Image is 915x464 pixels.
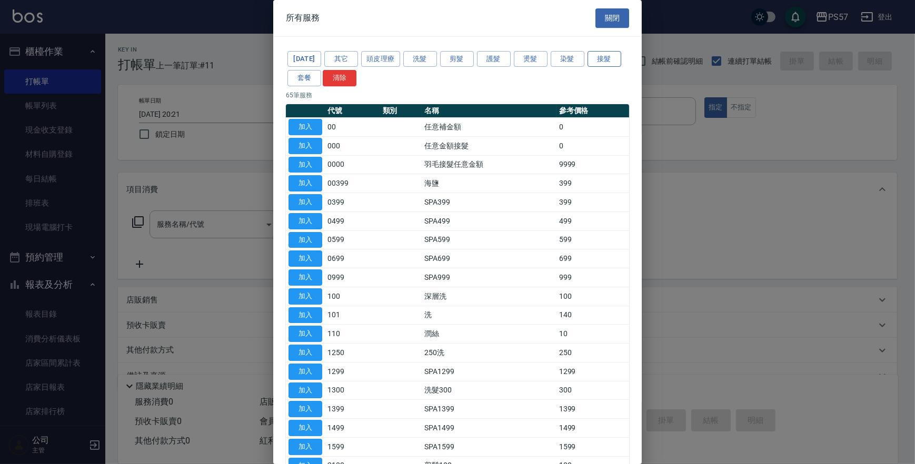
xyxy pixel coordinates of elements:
button: [DATE] [287,51,321,67]
td: 100 [325,287,380,306]
td: 599 [556,230,629,249]
td: SPA999 [422,268,556,287]
td: 00399 [325,174,380,193]
button: 加入 [289,250,322,267]
td: 1499 [556,419,629,438]
button: 加入 [289,439,322,455]
button: 接髮 [588,51,621,67]
td: SPA699 [422,249,556,268]
button: 加入 [289,157,322,173]
button: 加入 [289,213,322,229]
td: 0 [556,118,629,137]
td: SPA1399 [422,400,556,419]
td: 1599 [325,437,380,456]
button: 剪髮 [440,51,474,67]
td: 深層洗 [422,287,556,306]
td: 399 [556,174,629,193]
button: 加入 [289,364,322,380]
td: 140 [556,306,629,325]
button: 加入 [289,307,322,324]
button: 加入 [289,269,322,286]
td: 10 [556,325,629,344]
button: 洗髮 [403,51,437,67]
td: 0499 [325,211,380,230]
td: SPA1299 [422,362,556,381]
button: 套餐 [287,70,321,86]
td: 999 [556,268,629,287]
td: 300 [556,381,629,400]
td: 任意補金額 [422,118,556,137]
td: 110 [325,325,380,344]
td: SPA499 [422,211,556,230]
td: 399 [556,193,629,212]
button: 加入 [289,288,322,305]
td: 0699 [325,249,380,268]
td: 1299 [556,362,629,381]
button: 加入 [289,194,322,210]
td: 0 [556,136,629,155]
button: 加入 [289,119,322,135]
td: 羽毛接髮任意金額 [422,155,556,174]
td: SPA1599 [422,437,556,456]
td: 1399 [556,400,629,419]
th: 類別 [380,104,422,118]
td: 0000 [325,155,380,174]
button: 燙髮 [514,51,548,67]
td: 1299 [325,362,380,381]
td: 1599 [556,437,629,456]
button: 加入 [289,401,322,417]
button: 護髮 [477,51,511,67]
td: 海鹽 [422,174,556,193]
td: 9999 [556,155,629,174]
th: 名稱 [422,104,556,118]
td: 洗 [422,306,556,325]
td: SPA399 [422,193,556,212]
td: 499 [556,211,629,230]
button: 加入 [289,138,322,154]
td: 250洗 [422,344,556,362]
th: 代號 [325,104,380,118]
td: 1250 [325,344,380,362]
button: 加入 [289,420,322,436]
td: 100 [556,287,629,306]
button: 頭皮理療 [361,51,400,67]
p: 65 筆服務 [286,90,629,100]
button: 其它 [324,51,358,67]
td: 250 [556,344,629,362]
td: 0999 [325,268,380,287]
th: 參考價格 [556,104,629,118]
td: SPA1499 [422,419,556,438]
td: 101 [325,306,380,325]
span: 所有服務 [286,13,320,23]
button: 加入 [289,232,322,248]
button: 清除 [323,70,356,86]
td: 000 [325,136,380,155]
td: 0399 [325,193,380,212]
td: 1499 [325,419,380,438]
td: 00 [325,118,380,137]
button: 染髮 [551,51,584,67]
td: 洗髮300 [422,381,556,400]
button: 關閉 [595,8,629,28]
td: 任意金額接髮 [422,136,556,155]
td: 1399 [325,400,380,419]
td: 潤絲 [422,325,556,344]
button: 加入 [289,382,322,399]
td: SPA599 [422,230,556,249]
button: 加入 [289,345,322,361]
td: 699 [556,249,629,268]
button: 加入 [289,175,322,191]
td: 1300 [325,381,380,400]
td: 0599 [325,230,380,249]
button: 加入 [289,326,322,342]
